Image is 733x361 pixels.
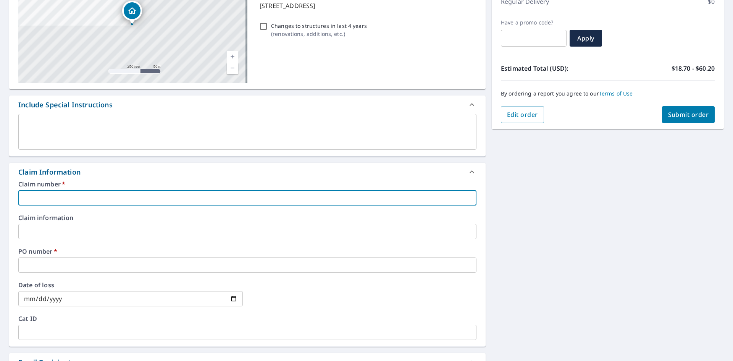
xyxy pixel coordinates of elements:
[668,110,709,119] span: Submit order
[9,96,486,114] div: Include Special Instructions
[18,282,243,288] label: Date of loss
[672,64,715,73] p: $18.70 - $60.20
[501,64,608,73] p: Estimated Total (USD):
[501,19,567,26] label: Have a promo code?
[9,163,486,181] div: Claim Information
[18,248,476,254] label: PO number
[271,22,367,30] p: Changes to structures in last 4 years
[507,110,538,119] span: Edit order
[227,62,238,74] a: Current Level 17, Zoom Out
[227,51,238,62] a: Current Level 17, Zoom In
[501,90,715,97] p: By ordering a report you agree to our
[122,1,142,24] div: Dropped pin, building 1, Residential property, 3 Villawood Ln Saint Louis, MO 63119
[18,167,81,177] div: Claim Information
[501,106,544,123] button: Edit order
[570,30,602,47] button: Apply
[662,106,715,123] button: Submit order
[18,100,113,110] div: Include Special Instructions
[599,90,633,97] a: Terms of Use
[18,181,476,187] label: Claim number
[18,215,476,221] label: Claim information
[576,34,596,42] span: Apply
[260,1,473,10] p: [STREET_ADDRESS]
[18,316,476,322] label: Cat ID
[271,30,367,38] p: ( renovations, additions, etc. )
